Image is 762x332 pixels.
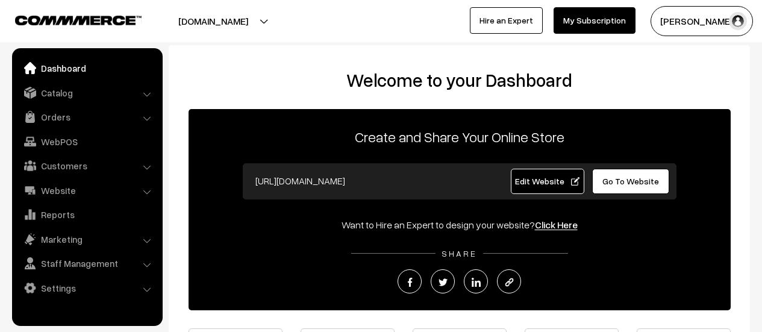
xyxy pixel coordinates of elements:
[189,218,731,232] div: Want to Hire an Expert to design your website?
[15,155,158,177] a: Customers
[15,180,158,201] a: Website
[15,277,158,299] a: Settings
[136,6,290,36] button: [DOMAIN_NAME]
[15,228,158,250] a: Marketing
[15,57,158,79] a: Dashboard
[15,106,158,128] a: Orders
[592,169,670,194] a: Go To Website
[554,7,636,34] a: My Subscription
[15,131,158,152] a: WebPOS
[15,12,120,27] a: COMMMERCE
[470,7,543,34] a: Hire an Expert
[511,169,584,194] a: Edit Website
[15,82,158,104] a: Catalog
[189,126,731,148] p: Create and Share Your Online Store
[651,6,753,36] button: [PERSON_NAME]
[15,252,158,274] a: Staff Management
[515,176,579,186] span: Edit Website
[602,176,659,186] span: Go To Website
[535,219,578,231] a: Click Here
[729,12,747,30] img: user
[15,204,158,225] a: Reports
[15,16,142,25] img: COMMMERCE
[181,69,738,91] h2: Welcome to your Dashboard
[436,248,483,258] span: SHARE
